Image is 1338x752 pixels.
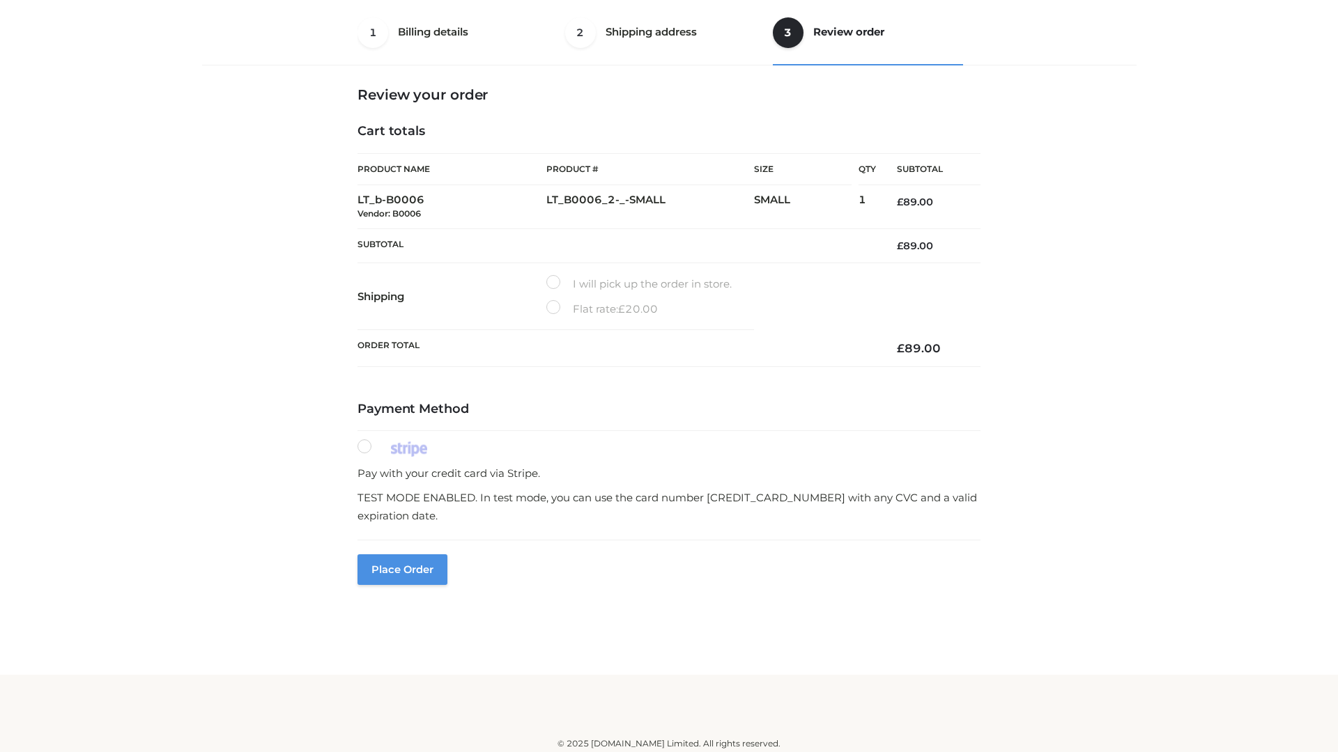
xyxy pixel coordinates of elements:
span: £ [897,341,905,355]
td: LT_b-B0006 [357,185,546,229]
h4: Cart totals [357,124,981,139]
p: Pay with your credit card via Stripe. [357,464,981,483]
h4: Payment Method [357,402,981,417]
bdi: 89.00 [897,341,941,355]
span: £ [897,240,903,252]
th: Shipping [357,263,546,330]
th: Product # [546,153,754,185]
label: Flat rate: [546,300,658,318]
td: 1 [859,185,876,229]
span: £ [897,196,903,208]
p: TEST MODE ENABLED. In test mode, you can use the card number [CREDIT_CARD_NUMBER] with any CVC an... [357,489,981,524]
bdi: 20.00 [618,302,658,315]
label: I will pick up the order in store. [546,275,732,293]
th: Qty [859,153,876,185]
bdi: 89.00 [897,240,933,252]
th: Size [754,154,852,185]
th: Subtotal [357,228,876,263]
span: £ [618,302,625,315]
th: Product Name [357,153,546,185]
td: SMALL [754,185,859,229]
button: Place order [357,554,447,585]
td: LT_B0006_2-_-SMALL [546,185,754,229]
h3: Review your order [357,86,981,103]
bdi: 89.00 [897,196,933,208]
th: Order Total [357,330,876,367]
div: © 2025 [DOMAIN_NAME] Limited. All rights reserved. [207,737,1131,751]
small: Vendor: B0006 [357,208,421,219]
th: Subtotal [876,154,981,185]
